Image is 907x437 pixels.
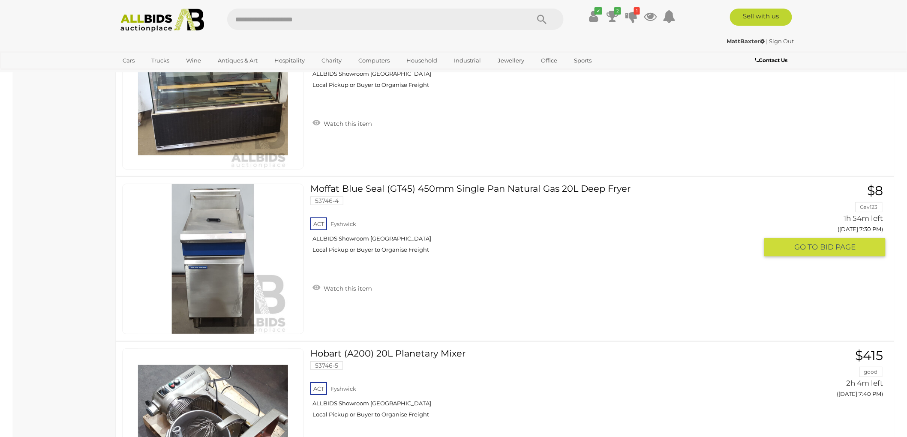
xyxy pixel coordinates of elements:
[856,348,883,363] span: $415
[771,184,886,257] a: $8 Gav123 1h 54m left ([DATE] 7:30 PM) GO TOBID PAGE
[764,238,886,256] button: GO TOBID PAGE
[212,54,263,68] a: Antiques & Art
[820,242,856,252] span: BID PAGE
[794,242,820,252] span: GO TO
[769,38,794,45] a: Sign Out
[321,285,372,292] span: Watch this item
[766,38,768,45] span: |
[595,7,602,15] i: ✔
[568,54,597,68] a: Sports
[117,54,140,68] a: Cars
[625,9,638,24] a: 1
[587,9,600,24] a: ✔
[317,184,758,260] a: Moffat Blue Seal (GT45) 450mm Single Pan Natural Gas 20L Deep Fryer 53746-4 ACT Fyshwick ALLBIDS ...
[138,19,288,169] img: 53548-1f.jpg
[730,9,792,26] a: Sell with us
[316,54,347,68] a: Charity
[606,9,619,24] a: 2
[727,38,765,45] strong: MattBaxter
[116,9,209,32] img: Allbids.com.au
[535,54,563,68] a: Office
[614,7,621,15] i: 2
[310,281,374,294] a: Watch this item
[269,54,310,68] a: Hospitality
[180,54,207,68] a: Wine
[448,54,487,68] a: Industrial
[117,68,189,82] a: [GEOGRAPHIC_DATA]
[146,54,175,68] a: Trucks
[138,184,288,334] img: 53746-4a.jpg
[771,348,886,402] a: $415 good 2h 4m left ([DATE] 7:40 PM)
[771,19,886,72] a: $5 Aldun 1h 54m left ([DATE] 7:30 PM)
[755,57,788,63] b: Contact Us
[317,19,758,95] a: Mobile Cake Display Fridge 53548-1 ACT Fyshwick ALLBIDS Showroom [GEOGRAPHIC_DATA] Local Pickup o...
[634,7,640,15] i: 1
[321,120,372,128] span: Watch this item
[727,38,766,45] a: MattBaxter
[353,54,395,68] a: Computers
[492,54,530,68] a: Jewellery
[401,54,443,68] a: Household
[868,183,883,199] span: $8
[310,116,374,129] a: Watch this item
[755,56,790,65] a: Contact Us
[317,348,758,425] a: Hobart (A200) 20L Planetary Mixer 53746-5 ACT Fyshwick ALLBIDS Showroom [GEOGRAPHIC_DATA] Local P...
[521,9,564,30] button: Search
